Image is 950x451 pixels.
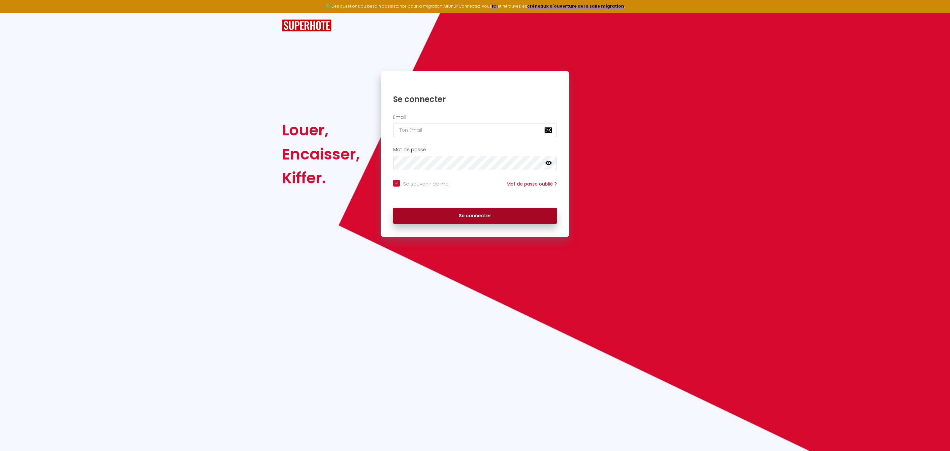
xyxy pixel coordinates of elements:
h1: Se connecter [393,94,557,104]
a: Mot de passe oublié ? [507,181,557,187]
button: Se connecter [393,208,557,224]
div: Louer, [282,118,360,142]
img: SuperHote logo [282,19,332,32]
div: Encaisser, [282,142,360,166]
a: créneaux d'ouverture de la salle migration [527,3,624,9]
h2: Mot de passe [393,147,557,153]
h2: Email [393,115,557,120]
input: Ton Email [393,123,557,137]
div: Kiffer. [282,166,360,190]
a: ICI [492,3,498,9]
